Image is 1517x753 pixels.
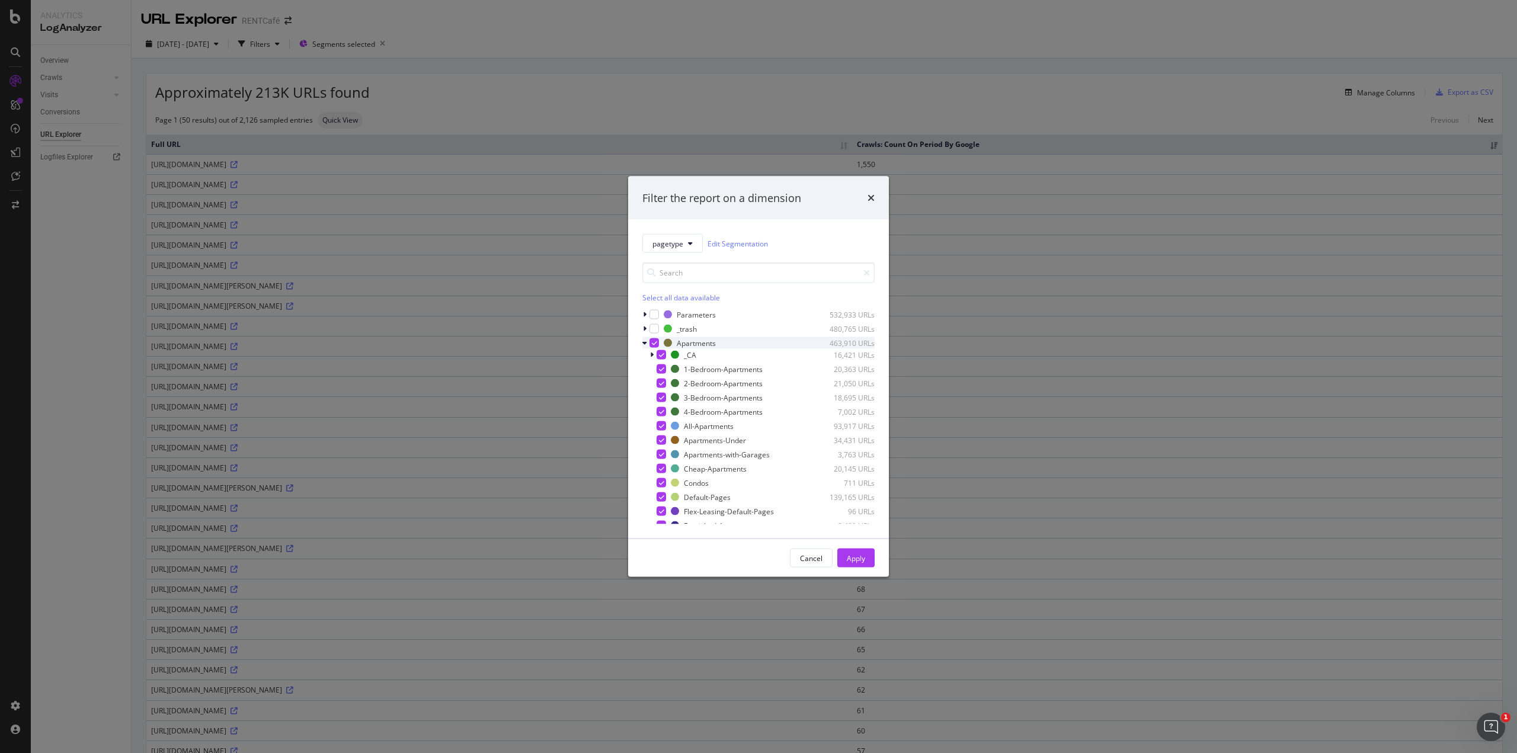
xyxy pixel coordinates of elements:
div: Apply [847,553,865,563]
div: Default-Pages [684,492,731,502]
div: 2-Bedroom-Apartments [684,378,763,388]
div: Parameters [677,309,716,319]
div: Apartments-with-Garages [684,449,770,459]
div: 1-Bedroom-Apartments [684,364,763,374]
div: 93,917 URLs [817,421,875,431]
div: Filter the report on a dimension [642,190,801,206]
div: modal [628,176,889,577]
div: Cheap-Apartments [684,463,747,473]
div: 18,695 URLs [817,392,875,402]
button: Cancel [790,549,833,568]
a: Edit Segmentation [708,237,768,249]
span: 1 [1501,713,1510,722]
div: 2,491 URLs [817,520,875,530]
div: times [868,190,875,206]
div: 4-Bedroom-Apartments [684,406,763,416]
iframe: Intercom live chat [1477,713,1505,741]
div: 16,421 URLs [817,350,875,360]
div: 463,910 URLs [817,338,875,348]
button: Apply [837,549,875,568]
div: Apartments-Under [684,435,746,445]
div: 711 URLs [817,478,875,488]
div: _CA [684,350,696,360]
div: Flex-Leasing-Default-Pages [684,506,774,516]
div: Select all data available [642,293,875,303]
div: 34,431 URLs [817,435,875,445]
div: 480,765 URLs [817,323,875,334]
span: pagetype [652,238,683,248]
div: _trash [677,323,697,334]
div: 532,933 URLs [817,309,875,319]
input: Search [642,262,875,283]
button: pagetype [642,234,703,253]
div: Furnished-Apartments [684,520,758,530]
div: Apartments [677,338,716,348]
div: 96 URLs [817,506,875,516]
div: All-Apartments [684,421,734,431]
div: 21,050 URLs [817,378,875,388]
div: 20,363 URLs [817,364,875,374]
div: 7,002 URLs [817,406,875,416]
div: Cancel [800,553,822,563]
div: Condos [684,478,709,488]
div: 139,165 URLs [817,492,875,502]
div: 3,763 URLs [817,449,875,459]
div: 20,145 URLs [817,463,875,473]
div: 3-Bedroom-Apartments [684,392,763,402]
